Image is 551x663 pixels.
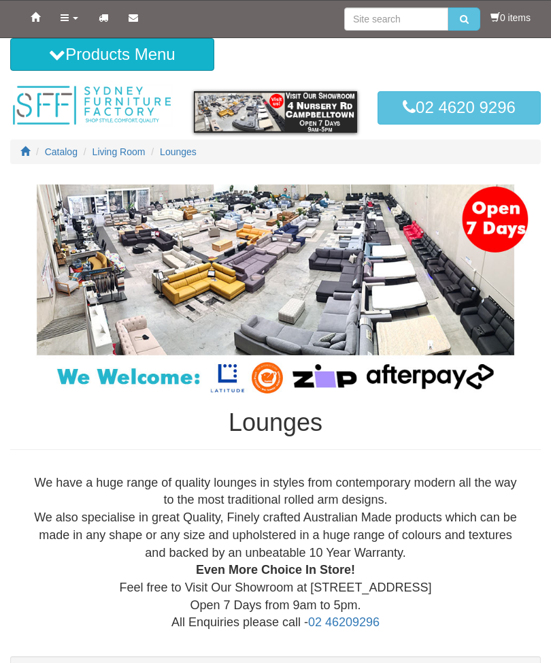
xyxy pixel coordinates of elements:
[490,11,531,25] li: 0 items
[21,474,530,632] div: We have a huge range of quality lounges in styles from contemporary modern all the way to the mos...
[45,146,78,157] a: Catalog
[160,146,197,157] a: Lounges
[93,146,146,157] a: Living Room
[10,409,541,436] h1: Lounges
[10,38,214,71] button: Products Menu
[10,184,541,395] img: Lounges
[196,563,355,577] b: Even More Choice In Store!
[194,91,357,132] img: showroom.gif
[10,84,173,127] img: Sydney Furniture Factory
[344,7,448,31] input: Site search
[308,615,380,629] a: 02 46209296
[378,91,541,124] a: 02 4620 9296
